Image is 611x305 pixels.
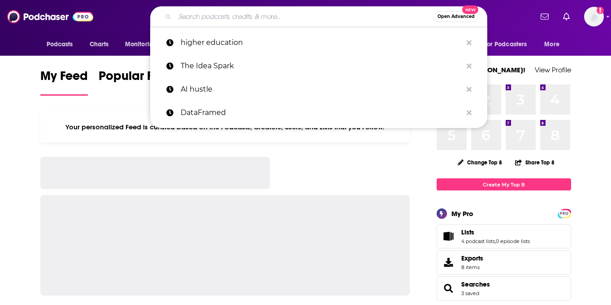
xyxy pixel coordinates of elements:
[559,210,570,217] a: PRO
[496,238,530,244] a: 0 episode lists
[438,14,475,19] span: Open Advanced
[462,5,478,14] span: New
[181,101,462,124] p: DataFramed
[90,38,109,51] span: Charts
[181,54,462,78] p: The Idea Spark
[40,112,410,142] div: Your personalized Feed is curated based on the Podcasts, Creators, Users, and Lists that you Follow.
[40,36,85,53] button: open menu
[175,9,433,24] input: Search podcasts, credits, & more...
[515,154,555,171] button: Share Top 8
[584,7,604,27] span: Logged in as KSKristina
[461,264,483,270] span: 8 items
[181,78,462,101] p: AI hustle
[437,250,571,274] a: Exports
[437,178,571,190] a: Create My Top 8
[99,68,175,89] span: Popular Feed
[461,228,530,236] a: Lists
[584,7,604,27] img: User Profile
[478,36,540,53] button: open menu
[47,38,73,51] span: Podcasts
[461,280,490,288] a: Searches
[440,256,458,269] span: Exports
[461,254,483,262] span: Exports
[125,38,157,51] span: Monitoring
[150,54,487,78] a: The Idea Spark
[150,31,487,54] a: higher education
[84,36,114,53] a: Charts
[440,282,458,295] a: Searches
[559,9,573,24] a: Show notifications dropdown
[535,66,571,74] a: View Profile
[584,7,604,27] button: Show profile menu
[437,276,571,301] span: Searches
[150,101,487,124] a: DataFramed
[7,8,93,25] img: Podchaser - Follow, Share and Rate Podcasts
[99,68,175,96] a: Popular Feed
[433,11,479,22] button: Open AdvancedNew
[597,7,604,14] svg: Add a profile image
[150,6,487,27] div: Search podcasts, credits, & more...
[119,36,169,53] button: open menu
[559,210,570,217] span: PRO
[495,238,496,244] span: ,
[40,68,88,96] a: My Feed
[537,9,552,24] a: Show notifications dropdown
[150,78,487,101] a: AI hustle
[437,224,571,248] span: Lists
[440,230,458,243] a: Lists
[181,31,462,54] p: higher education
[461,228,474,236] span: Lists
[40,68,88,89] span: My Feed
[538,36,571,53] button: open menu
[461,238,495,244] a: 4 podcast lists
[461,290,479,296] a: 3 saved
[484,38,527,51] span: For Podcasters
[452,157,508,168] button: Change Top 8
[451,209,473,218] div: My Pro
[544,38,559,51] span: More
